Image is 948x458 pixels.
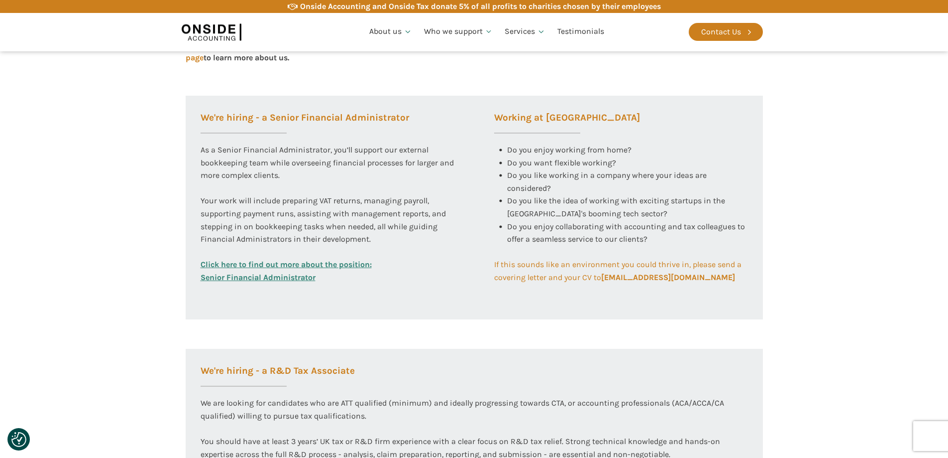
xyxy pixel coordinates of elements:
[507,158,616,167] span: Do you want flexible working?
[182,20,241,43] img: Onside Accounting
[507,196,727,218] span: Do you like the idea of working with exciting startups in the [GEOGRAPHIC_DATA]'s booming tech se...
[499,15,551,49] a: Services
[201,258,372,284] a: Click here to find out more about the position:Senior Financial Administrator
[201,144,454,258] div: As a Senior Financial Administrator, you’ll support our external bookkeeping team while overseein...
[601,273,735,282] b: [EMAIL_ADDRESS][DOMAIN_NAME]
[186,38,763,76] div: Join us to unlock your potential and build a rewarding career with a firm that prioritises your s...
[507,145,632,154] span: Do you enjoy working from home?
[186,40,736,62] a: LinkedIn page
[363,15,418,49] a: About us
[494,113,640,134] h3: Working at [GEOGRAPHIC_DATA]
[507,170,709,193] span: Do you like working in a company where your ideas are considered?
[689,23,763,41] a: Contact Us
[418,15,499,49] a: Who we support
[201,113,409,134] h3: We're hiring - a Senior Financial Administrator
[11,432,26,447] button: Consent Preferences
[11,432,26,447] img: Revisit consent button
[551,15,610,49] a: Testimonials
[494,260,743,282] span: If this sounds like an environment you could thrive in, please send a covering letter and your CV to
[701,25,741,38] div: Contact Us
[494,258,748,284] a: If this sounds like an environment you could thrive in, please send a covering letter and your CV...
[201,366,355,387] h3: We're hiring - a R&D Tax Associate
[507,222,747,244] span: Do you enjoy collaborating with accounting and tax colleagues to offer a seamless service to our ...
